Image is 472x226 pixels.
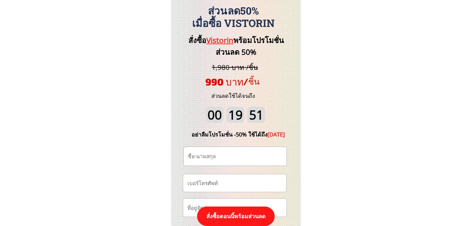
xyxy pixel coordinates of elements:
h3: สั่งซื้อ พร้อมโปรโมชั่นส่วนลด 50% [178,34,294,58]
span: 1,980 บาท /ชิ้น [212,63,258,72]
span: 990 บาท [205,76,243,87]
input: ที่อยู่จัดส่ง [186,199,284,217]
h3: ส่วนลด50% เมื่อซื้อ Vistorin [168,5,299,29]
span: [DATE] [267,131,285,138]
span: /ชิ้น [243,76,259,86]
span: Vistorin [206,35,233,45]
input: เบอร์โทรศัพท์ [186,174,283,192]
div: อย่าลืมโปรโมชั่น -50% ใช้ได้ถึง [182,130,294,139]
h3: ส่วนลดใช้ได้จนถึง [203,91,263,100]
input: ชื่อ-นามสกุล [186,147,284,166]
